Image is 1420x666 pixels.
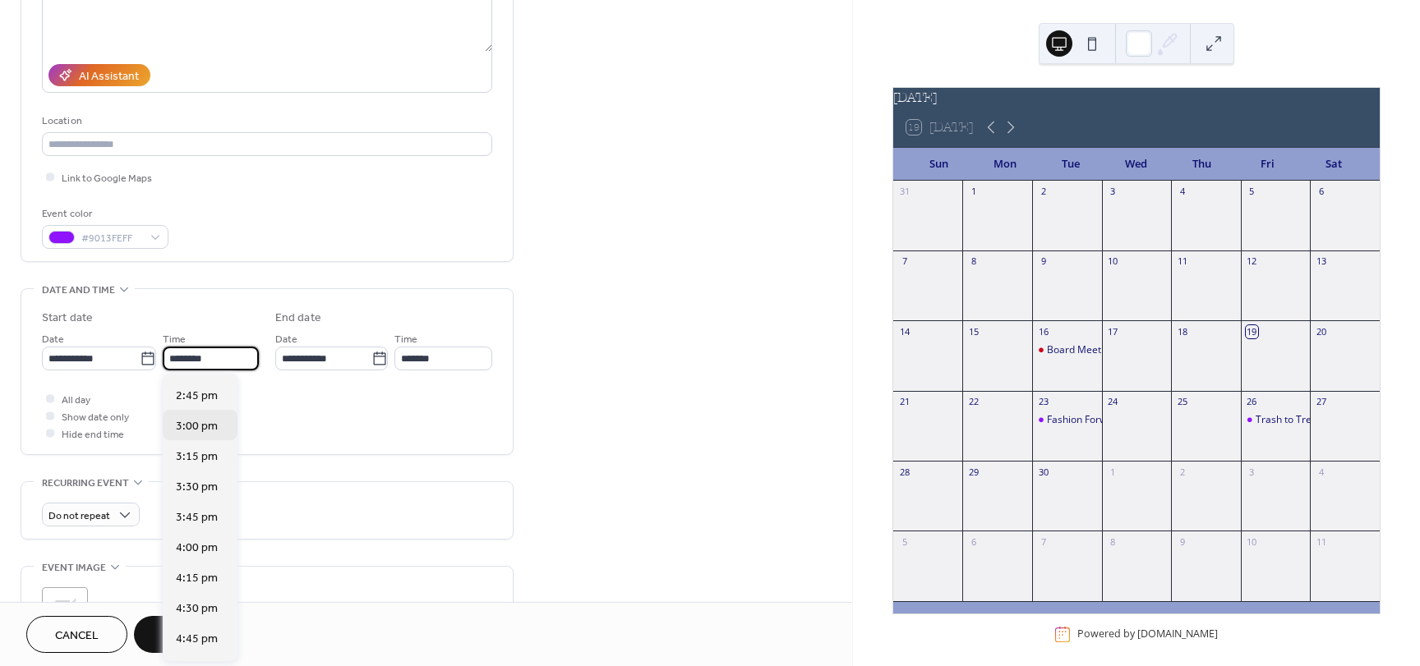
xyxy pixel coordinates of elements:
div: 19 [1246,325,1258,338]
div: 21 [898,396,911,408]
div: 1 [967,186,980,198]
span: 4:00 pm [176,540,218,557]
span: 4:45 pm [176,631,218,648]
div: 9 [1037,255,1049,268]
div: 3 [1246,466,1258,478]
div: Location [42,113,489,130]
span: Cancel [55,627,99,645]
div: 13 [1315,255,1327,268]
div: 15 [967,325,980,338]
span: 3:00 pm [176,418,218,435]
div: 29 [967,466,980,478]
div: 5 [1246,186,1258,198]
div: Board Meeting [1047,343,1115,357]
div: 25 [1176,396,1188,408]
div: Fashion Forward [1047,413,1123,427]
span: Hide end time [62,426,124,443]
div: 24 [1107,396,1119,408]
div: ; [42,587,88,633]
span: 4:30 pm [176,600,218,618]
div: Sun [906,148,972,181]
div: Trash to Treasure [1256,413,1338,427]
span: 3:45 pm [176,509,218,526]
div: 2 [1037,186,1049,198]
div: Sat [1301,148,1367,181]
div: 10 [1107,255,1119,268]
div: 8 [1107,535,1119,548]
div: 9 [1176,535,1188,548]
div: Tue [1038,148,1104,181]
div: 6 [1315,186,1327,198]
span: Time [394,331,417,348]
div: 5 [898,535,911,548]
div: 4 [1315,466,1327,478]
div: 6 [967,535,980,548]
div: 17 [1107,325,1119,338]
span: 2:45 pm [176,388,218,405]
div: 7 [898,255,911,268]
a: [DOMAIN_NAME] [1137,627,1218,641]
div: 2 [1176,466,1188,478]
div: 14 [898,325,911,338]
div: 28 [898,466,911,478]
span: Recurring event [42,475,129,492]
div: 7 [1037,535,1049,548]
div: 16 [1037,325,1049,338]
div: 3 [1107,186,1119,198]
span: Time [163,331,186,348]
div: Wed [1104,148,1169,181]
div: Board Meeting [1032,343,1102,357]
span: Link to Google Maps [62,170,152,187]
span: Show date only [62,409,129,426]
span: #9013FEFF [81,230,142,247]
button: Cancel [26,616,127,653]
span: Do not repeat [48,507,110,526]
div: 26 [1246,396,1258,408]
div: 20 [1315,325,1327,338]
button: Save [134,616,219,653]
span: 3:30 pm [176,479,218,496]
div: 30 [1037,466,1049,478]
div: Powered by [1077,627,1218,641]
div: 23 [1037,396,1049,408]
div: [DATE] [893,88,1380,108]
div: 31 [898,186,911,198]
span: All day [62,392,90,409]
div: 12 [1246,255,1258,268]
div: Fashion Forward [1032,413,1102,427]
div: Mon [972,148,1038,181]
div: 4 [1176,186,1188,198]
span: Date [275,331,297,348]
div: 11 [1176,255,1188,268]
div: Trash to Treasure [1241,413,1311,427]
div: 27 [1315,396,1327,408]
span: Event image [42,559,106,576]
div: Fri [1235,148,1301,181]
span: Date and time [42,282,115,299]
span: Date [42,331,64,348]
div: Event color [42,205,165,223]
button: AI Assistant [48,64,150,86]
div: 8 [967,255,980,268]
div: Start date [42,310,93,327]
div: 22 [967,396,980,408]
div: Thu [1169,148,1235,181]
span: 4:15 pm [176,570,218,587]
div: 10 [1246,535,1258,548]
div: 1 [1107,466,1119,478]
div: 11 [1315,535,1327,548]
div: End date [275,310,321,327]
span: 3:15 pm [176,448,218,466]
div: AI Assistant [79,68,139,85]
div: 18 [1176,325,1188,338]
